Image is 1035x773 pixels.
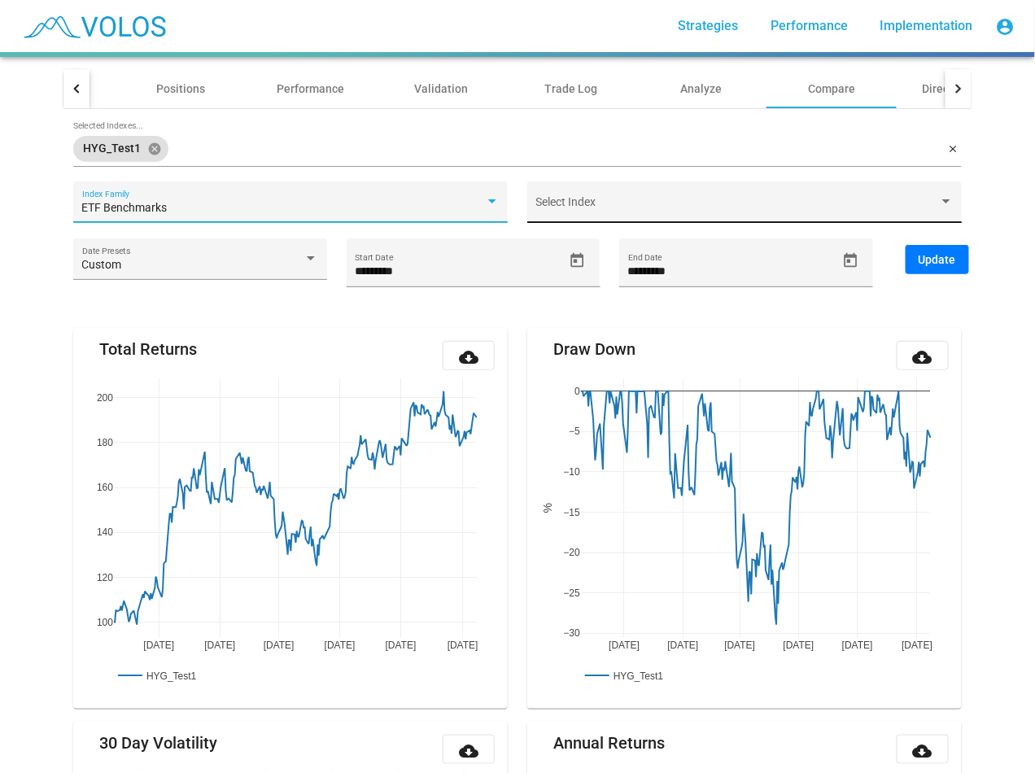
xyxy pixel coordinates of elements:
div: Direct Indexing [923,81,1001,97]
button: Update [906,245,969,274]
div: Analyze [681,81,723,97]
div: Trade Log [545,81,598,97]
mat-icon: cloud_download [913,741,932,761]
span: ETF Benchmarks [82,201,168,214]
mat-icon: cancel [147,142,162,156]
mat-card-title: Draw Down [553,341,635,357]
span: Strategies [678,18,738,33]
mat-icon: account_circle [996,17,1015,37]
span: Update [919,253,956,266]
mat-card-title: 30 Day Volatility [99,735,217,751]
button: Open calendar [563,247,592,275]
a: Performance [758,11,861,41]
mat-icon: close [948,143,959,156]
mat-icon: cloud_download [459,347,478,367]
mat-card-title: Annual Returns [553,735,665,751]
div: Positions [156,81,205,97]
mat-icon: cloud_download [913,347,932,367]
div: Compare [808,81,855,97]
span: Custom [82,258,122,271]
a: Strategies [665,11,751,41]
div: Performance [277,81,345,97]
img: blue_transparent.png [13,6,174,46]
span: Implementation [880,18,973,33]
span: Performance [771,18,848,33]
mat-icon: cloud_download [459,741,478,761]
a: Implementation [867,11,986,41]
button: Open calendar [836,247,865,275]
mat-card-title: Total Returns [99,341,197,357]
mat-chip: HYG_Test1 [73,136,168,162]
div: Validation [414,81,468,97]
